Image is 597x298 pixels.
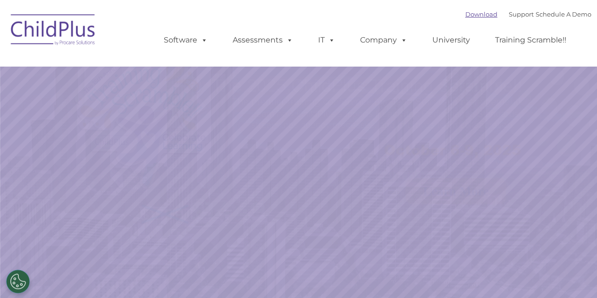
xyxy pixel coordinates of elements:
[536,10,591,18] a: Schedule A Demo
[423,31,479,50] a: University
[6,8,101,55] img: ChildPlus by Procare Solutions
[465,10,591,18] font: |
[154,31,217,50] a: Software
[6,270,30,293] button: Cookies Settings
[351,31,417,50] a: Company
[486,31,576,50] a: Training Scramble!!
[465,10,497,18] a: Download
[223,31,303,50] a: Assessments
[309,31,345,50] a: IT
[509,10,534,18] a: Support
[405,178,506,204] a: Learn More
